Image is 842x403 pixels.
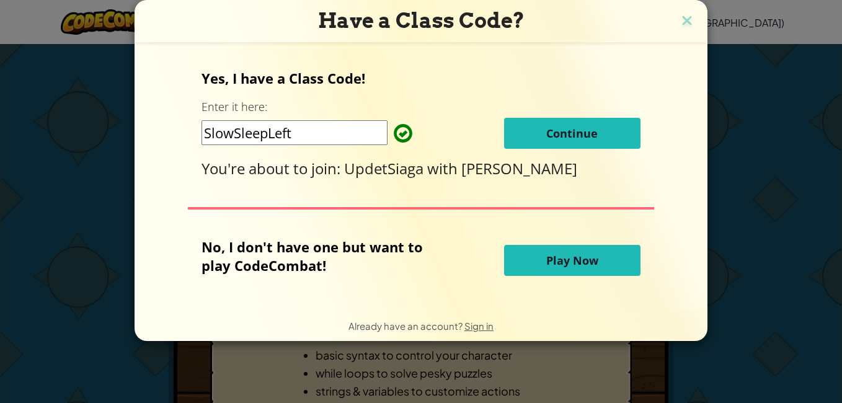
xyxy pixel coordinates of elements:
[202,69,640,87] p: Yes, I have a Class Code!
[546,126,598,141] span: Continue
[202,99,267,115] label: Enter it here:
[464,320,494,332] a: Sign in
[344,158,427,179] span: UpdetSiaga
[202,158,344,179] span: You're about to join:
[427,158,461,179] span: with
[348,320,464,332] span: Already have an account?
[202,237,441,275] p: No, I don't have one but want to play CodeCombat!
[679,12,695,31] img: close icon
[546,253,598,268] span: Play Now
[504,245,640,276] button: Play Now
[461,158,577,179] span: [PERSON_NAME]
[318,8,525,33] span: Have a Class Code?
[504,118,640,149] button: Continue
